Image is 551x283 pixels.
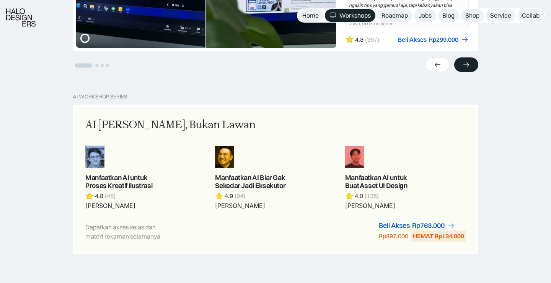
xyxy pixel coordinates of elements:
div: Service [490,11,511,20]
button: Go to slide 4 [106,64,109,67]
button: Go to slide 3 [101,64,104,67]
div: Home [302,11,319,20]
div: Jobs [419,11,432,20]
a: Shop [461,9,484,22]
ul: Select a slide to show [73,62,110,68]
div: HEMAT Rp134.000 [413,232,464,240]
a: Jobs [414,9,436,22]
div: Beli Akses [379,222,410,230]
div: (367) [365,36,379,44]
div: AI [PERSON_NAME], Bukan Lawan [85,117,256,133]
div: Rp897.000 [379,232,408,240]
div: Beli Akses [398,36,427,44]
a: Service [486,9,516,22]
div: 4.8 [355,36,364,44]
a: Blog [438,9,459,22]
div: Shop [465,11,479,20]
div: Blog [442,11,455,20]
div: Rp299.000 [429,36,458,44]
div: Dapatkan akses kelas dan materi rekaman selamanya [85,222,172,241]
div: AI Workshop Series [73,93,127,100]
button: Go to slide 1 [75,64,92,68]
div: Workshops [339,11,371,20]
div: Rp763.000 [412,222,445,230]
a: Collab [517,9,544,22]
button: Go to slide 2 [95,64,98,67]
div: Collab [522,11,540,20]
a: Roadmap [377,9,412,22]
a: Workshops [325,9,375,22]
div: Roadmap [381,11,408,20]
a: Beli AksesRp763.000 [379,222,455,230]
a: Home [298,9,323,22]
a: Beli AksesRp299.000 [398,36,469,44]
